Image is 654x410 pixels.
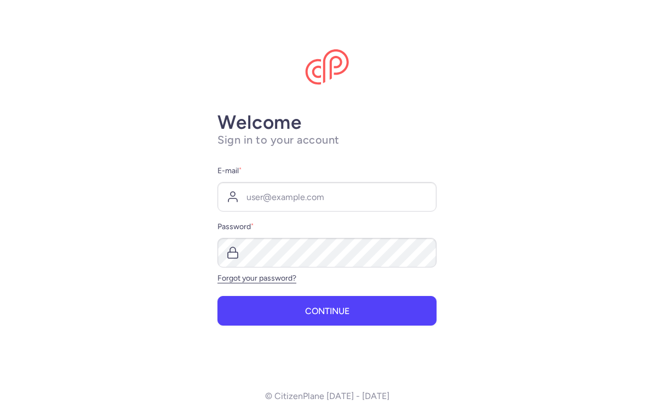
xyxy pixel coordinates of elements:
[217,182,437,212] input: user@example.com
[217,274,296,283] a: Forgot your password?
[265,391,389,401] p: © CitizenPlane [DATE] - [DATE]
[217,111,302,134] strong: Welcome
[217,296,437,326] button: Continue
[217,164,437,178] label: E-mail
[217,220,437,234] label: Password
[305,49,349,86] img: CitizenPlane logo
[217,133,437,147] h1: Sign in to your account
[305,306,349,316] span: Continue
